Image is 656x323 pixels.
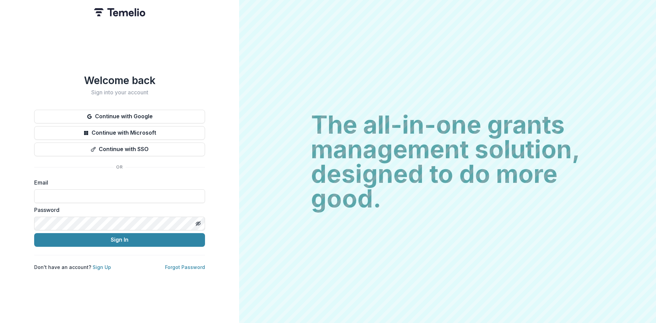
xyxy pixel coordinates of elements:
a: Forgot Password [165,264,205,270]
a: Sign Up [93,264,111,270]
label: Email [34,178,201,187]
p: Don't have an account? [34,264,111,271]
h1: Welcome back [34,74,205,86]
button: Sign In [34,233,205,247]
button: Toggle password visibility [193,218,204,229]
h2: Sign into your account [34,89,205,96]
button: Continue with SSO [34,143,205,156]
label: Password [34,206,201,214]
button: Continue with Microsoft [34,126,205,140]
img: Temelio [94,8,145,16]
button: Continue with Google [34,110,205,123]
